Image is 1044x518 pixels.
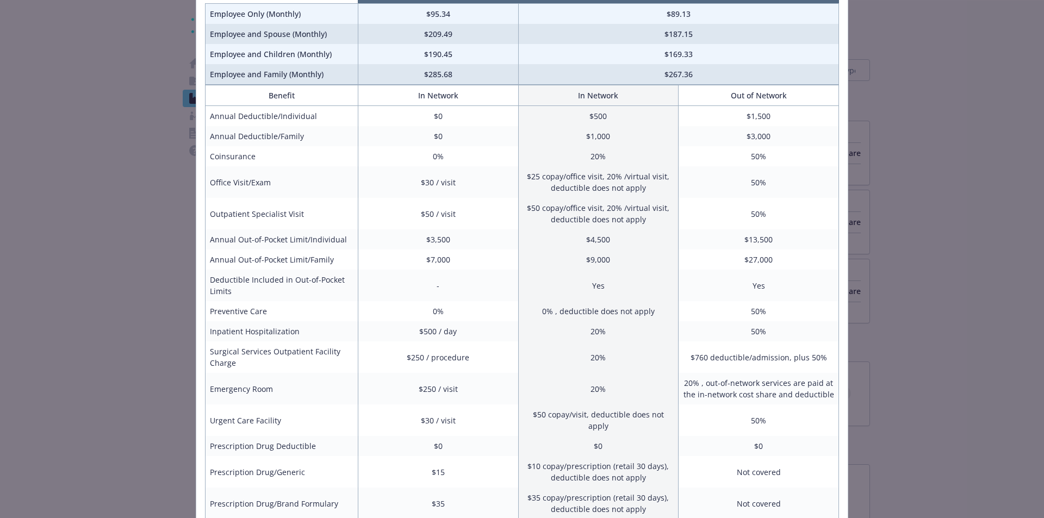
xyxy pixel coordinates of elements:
td: Deductible Included in Out-of-Pocket Limits [206,270,358,301]
td: $250 / visit [358,373,518,404]
td: $27,000 [679,249,839,270]
td: $30 / visit [358,404,518,436]
td: $0 [358,436,518,456]
td: Emergency Room [206,373,358,404]
td: $1,000 [518,126,679,146]
td: $0 [358,106,518,127]
td: 50% [679,301,839,321]
td: Employee and Family (Monthly) [206,64,358,85]
td: Office Visit/Exam [206,166,358,198]
td: 20% [518,146,679,166]
td: $13,500 [679,229,839,249]
td: Annual Deductible/Individual [206,106,358,127]
td: Annual Deductible/Family [206,126,358,146]
td: $89.13 [518,4,838,24]
td: 50% [679,146,839,166]
td: Urgent Care Facility [206,404,358,436]
td: $500 / day [358,321,518,341]
td: $50 / visit [358,198,518,229]
td: 50% [679,166,839,198]
td: Employee and Spouse (Monthly) [206,24,358,44]
td: $0 [518,436,679,456]
td: Prescription Drug Deductible [206,436,358,456]
td: $3,500 [358,229,518,249]
td: $30 / visit [358,166,518,198]
td: $169.33 [518,44,838,64]
th: In Network [518,85,679,106]
td: $209.49 [358,24,518,44]
td: $760 deductible/admission, plus 50% [679,341,839,373]
td: 0% [358,146,518,166]
td: $1,500 [679,106,839,127]
td: - [358,270,518,301]
td: $3,000 [679,126,839,146]
td: 20% , out-of-network services are paid at the in-network cost share and deductible [679,373,839,404]
td: 20% [518,321,679,341]
td: Yes [518,270,679,301]
td: Outpatient Specialist Visit [206,198,358,229]
td: Preventive Care [206,301,358,321]
td: Inpatient Hospitalization [206,321,358,341]
td: $190.45 [358,44,518,64]
td: $187.15 [518,24,838,44]
td: Annual Out-of-Pocket Limit/Family [206,249,358,270]
td: Prescription Drug/Generic [206,456,358,488]
td: $25 copay/office visit, 20% /virtual visit, deductible does not apply [518,166,679,198]
td: Employee and Children (Monthly) [206,44,358,64]
td: Surgical Services Outpatient Facility Charge [206,341,358,373]
td: $0 [358,126,518,146]
td: 20% [518,341,679,373]
td: $50 copay/visit, deductible does not apply [518,404,679,436]
th: In Network [358,85,518,106]
td: Employee Only (Monthly) [206,4,358,24]
td: $4,500 [518,229,679,249]
td: 50% [679,198,839,229]
td: $0 [679,436,839,456]
th: Benefit [206,85,358,106]
td: 0% [358,301,518,321]
td: $50 copay/office visit, 20% /virtual visit, deductible does not apply [518,198,679,229]
th: Out of Network [679,85,839,106]
td: $285.68 [358,64,518,85]
td: 0% , deductible does not apply [518,301,679,321]
td: 50% [679,404,839,436]
td: $9,000 [518,249,679,270]
td: Coinsurance [206,146,358,166]
td: $250 / procedure [358,341,518,373]
td: $267.36 [518,64,838,85]
td: $15 [358,456,518,488]
td: $10 copay/prescription (retail 30 days), deductible does not apply [518,456,679,488]
td: Yes [679,270,839,301]
td: 20% [518,373,679,404]
td: $95.34 [358,4,518,24]
td: Not covered [679,456,839,488]
td: $500 [518,106,679,127]
td: 50% [679,321,839,341]
td: $7,000 [358,249,518,270]
td: Annual Out-of-Pocket Limit/Individual [206,229,358,249]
